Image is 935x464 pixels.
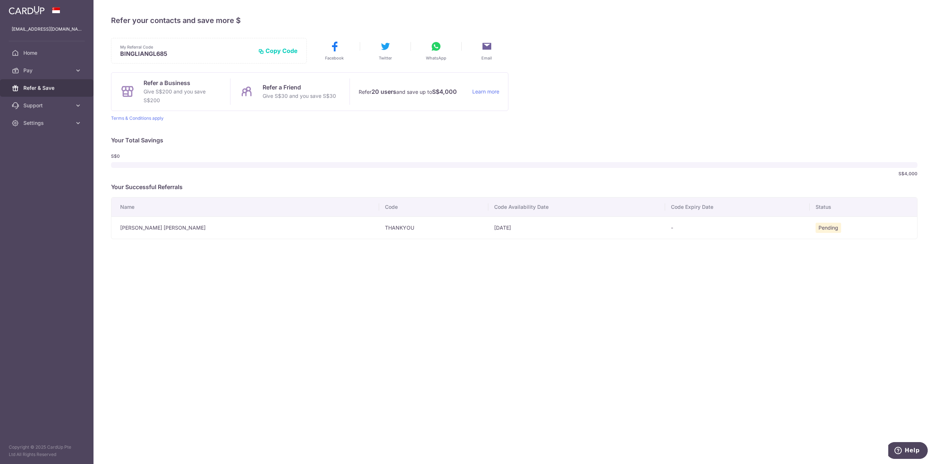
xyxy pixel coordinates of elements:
td: - [665,216,810,239]
p: Give S$30 and you save S$30 [263,92,336,100]
span: Help [16,5,31,12]
button: WhatsApp [415,41,458,61]
span: Twitter [379,55,392,61]
span: Settings [23,119,72,127]
p: Your Successful Referrals [111,183,917,191]
p: BINGLIANGL685 [120,50,252,57]
iframe: Opens a widget where you can find more information [888,442,928,460]
span: WhatsApp [426,55,446,61]
button: Copy Code [258,47,298,54]
span: S$0 [111,153,149,159]
span: Facebook [325,55,344,61]
strong: 20 users [371,87,396,96]
strong: S$4,000 [432,87,457,96]
p: Refer and save up to [359,87,466,96]
span: Support [23,102,72,109]
th: Status [810,198,917,216]
h4: Refer your contacts and save more $ [111,15,917,26]
p: Your Total Savings [111,136,917,145]
a: Terms & Conditions apply [111,115,164,121]
a: Learn more [472,87,499,96]
span: Home [23,49,72,57]
img: CardUp [9,6,45,15]
span: Refer & Save [23,84,72,92]
p: My Referral Code [120,44,252,50]
p: Refer a Business [144,78,221,87]
th: Code [379,198,488,216]
span: S$4,000 [898,171,917,177]
p: Give S$200 and you save S$200 [144,87,221,105]
span: Pending [816,223,841,233]
button: Email [465,41,508,61]
span: Pay [23,67,72,74]
p: Refer a Friend [263,83,336,92]
th: Name [111,198,379,216]
span: Email [481,55,492,61]
p: [EMAIL_ADDRESS][DOMAIN_NAME] [12,26,82,33]
button: Facebook [313,41,356,61]
td: [PERSON_NAME] [PERSON_NAME] [111,216,379,239]
td: [DATE] [488,216,665,239]
th: Code Expiry Date [665,198,810,216]
button: Twitter [364,41,407,61]
th: Code Availability Date [488,198,665,216]
td: THANKYOU [379,216,488,239]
